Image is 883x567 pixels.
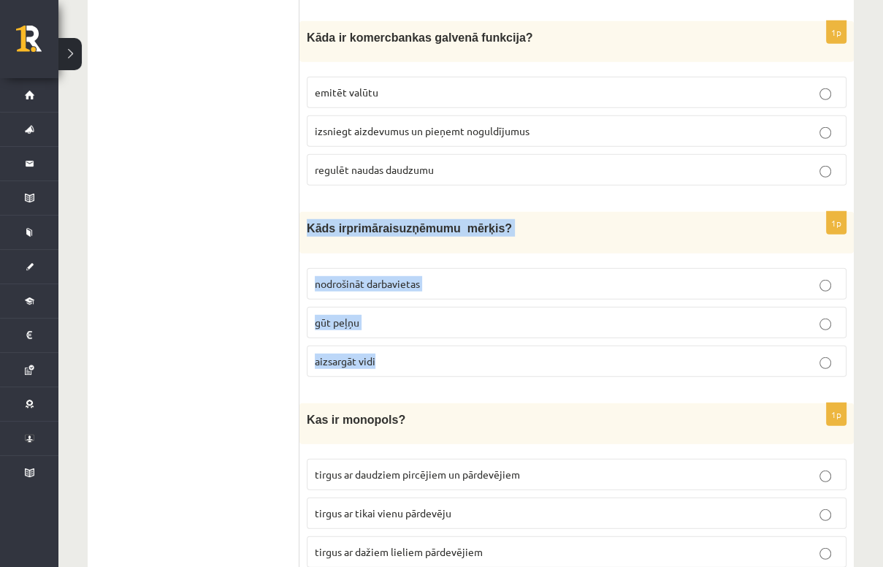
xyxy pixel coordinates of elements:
p: 1p [826,20,846,44]
span: Kas ir monopols? [307,414,405,426]
span: tirgus ar dažiem lieliem pārdevējiem [315,545,483,558]
input: tirgus ar tikai vienu pārdevēju [819,509,831,521]
span: nodrošināt darbavietas [315,277,420,290]
span: aizsargāt vidi [315,354,375,368]
span: uzņēmumu mērķis? [399,222,512,235]
p: 1p [826,211,846,235]
span: Kāds ir [307,222,346,235]
input: emitēt valūtu [819,88,831,100]
span: emitēt valūtu [315,85,378,99]
span: regulēt naudas daudzumu [315,163,434,176]
span: Kāda ir komercbankas galvenā funkcija? [307,31,532,44]
input: nodrošināt darbavietas [819,280,831,292]
input: izsniegt aizdevumus un pieņemt noguldījumus [819,127,831,139]
input: regulēt naudas daudzumu [819,166,831,178]
span: gūt peļņu [315,316,359,329]
span: tirgus ar tikai vienu pārdevēju [315,506,451,520]
input: tirgus ar dažiem lieliem pārdevējiem [819,548,831,560]
input: tirgus ar daudziem pircējiem un pārdevējiem [819,471,831,482]
input: gūt peļņu [819,319,831,330]
a: Rīgas 1. Tālmācības vidusskola [16,26,58,62]
input: aizsargāt vidi [819,357,831,369]
span: izsniegt aizdevumus un pieņemt noguldījumus [315,124,530,137]
span: primārais [346,222,399,235]
span: tirgus ar daudziem pircējiem un pārdevējiem [315,468,520,481]
p: 1p [826,403,846,426]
